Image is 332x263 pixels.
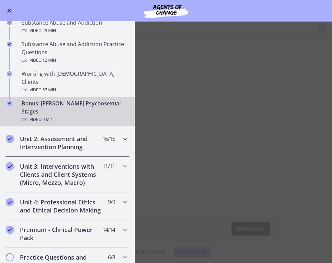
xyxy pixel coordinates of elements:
div: Video [22,27,127,35]
span: 11 / 11 [102,162,115,170]
div: Working with [DEMOGRAPHIC_DATA] Clients [22,70,127,94]
button: Enable menu [5,7,13,15]
div: Bonus: [PERSON_NAME] Psychosexual Stages [22,99,127,124]
i: Completed [6,226,14,234]
i: Completed [6,135,14,143]
div: Video [22,116,127,124]
span: · 57 min [41,86,56,94]
h2: Unit 3: Interventions with Clients and Client Systems (Micro, Mezzo, Macro) [20,162,102,187]
div: Video [22,86,127,94]
i: Completed [7,101,12,106]
span: 14 / 14 [102,226,115,234]
span: · 9 min [41,116,54,124]
span: 9 / 9 [108,198,115,206]
span: 6 / 8 [108,253,115,261]
span: · 29 min [41,27,56,35]
div: Video [22,56,127,64]
div: Substance Abuse and Addiction [22,19,127,35]
i: Completed [7,20,12,25]
div: Substance Abuse and Addiction Practice Questions [22,40,127,64]
i: Completed [7,41,12,47]
span: 16 / 16 [102,135,115,143]
i: Completed [6,162,14,170]
img: Agents of Change [126,3,207,19]
i: Completed [6,198,14,206]
h2: Unit 2: Assessment and Intervention Planning [20,135,102,151]
h2: Premium - Clinical Power Pack [20,226,102,242]
h2: Unit 4: Professional Ethics and Ethical Decision Making [20,198,102,214]
i: Completed [7,71,12,76]
span: · 12 min [41,56,56,64]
